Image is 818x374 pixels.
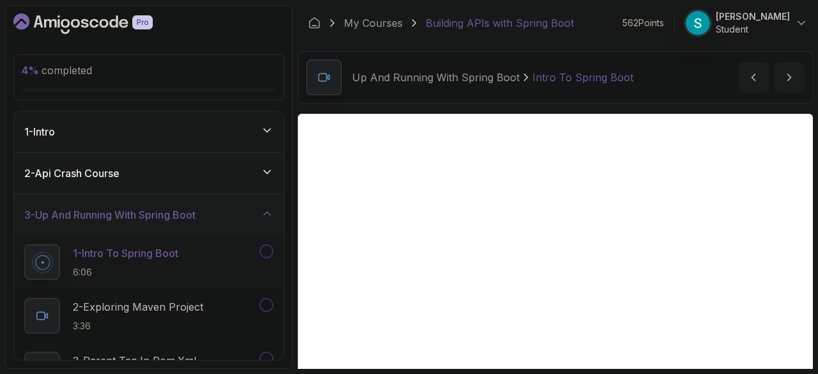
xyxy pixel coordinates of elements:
[22,64,39,77] span: 4 %
[774,62,805,93] button: next content
[73,266,178,279] p: 6:06
[24,244,274,280] button: 1-Intro To Spring Boot6:06
[24,298,274,334] button: 2-Exploring Maven Project3:36
[13,13,182,34] a: Dashboard
[14,111,284,152] button: 1-Intro
[716,10,790,23] p: [PERSON_NAME]
[14,153,284,194] button: 2-Api Crash Course
[738,62,769,93] button: previous content
[532,70,633,85] p: Intro To Spring Boot
[24,207,196,222] h3: 3 - Up And Running With Spring Boot
[22,64,92,77] span: completed
[73,353,196,368] p: 3 - Parent Tag In pom.xml
[73,299,203,315] p: 2 - Exploring Maven Project
[344,15,403,31] a: My Courses
[622,17,664,29] p: 562 Points
[686,11,710,35] img: user profile image
[14,194,284,235] button: 3-Up And Running With Spring Boot
[24,124,55,139] h3: 1 - Intro
[73,320,203,332] p: 3:36
[685,10,808,36] button: user profile image[PERSON_NAME]Student
[352,70,520,85] p: Up And Running With Spring Boot
[24,166,120,181] h3: 2 - Api Crash Course
[426,15,574,31] p: Building APIs with Spring Boot
[73,245,178,261] p: 1 - Intro To Spring Boot
[308,17,321,29] a: Dashboard
[716,23,790,36] p: Student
